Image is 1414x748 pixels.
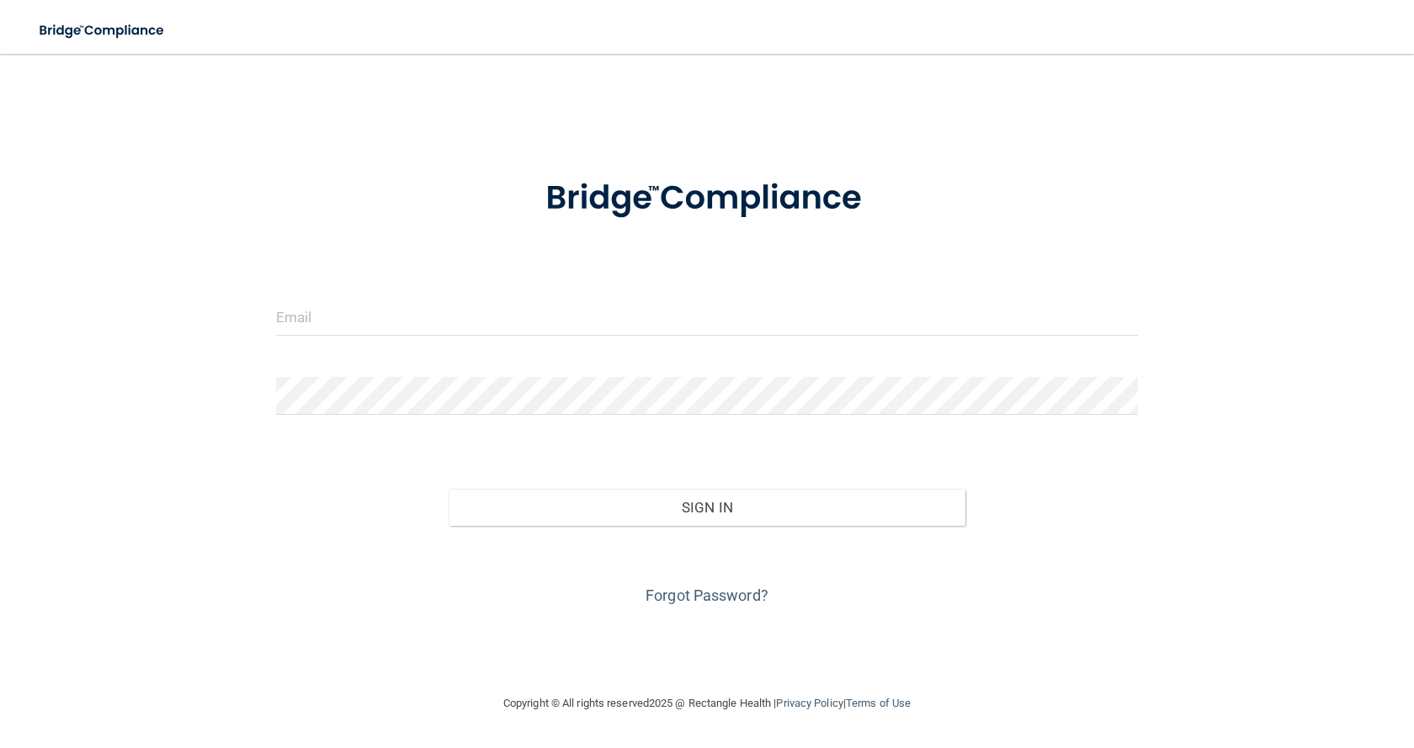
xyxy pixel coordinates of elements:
[400,676,1014,730] div: Copyright © All rights reserved 2025 @ Rectangle Health | |
[276,298,1138,336] input: Email
[25,13,180,48] img: bridge_compliance_login_screen.278c3ca4.svg
[511,155,903,242] img: bridge_compliance_login_screen.278c3ca4.svg
[449,489,965,526] button: Sign In
[646,586,768,604] a: Forgot Password?
[846,697,911,709] a: Terms of Use
[776,697,843,709] a: Privacy Policy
